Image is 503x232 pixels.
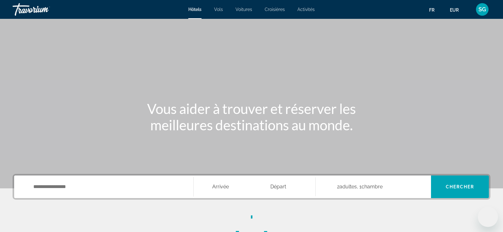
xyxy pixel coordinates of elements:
span: EUR [450,8,459,13]
button: Travelers: 2 adults, 0 children [316,175,431,198]
button: Search [431,175,489,198]
span: Chambre [362,184,383,190]
span: Adultes [340,184,357,190]
a: Voitures [235,7,252,12]
span: , 1 [357,182,383,191]
a: Vols [214,7,223,12]
a: Hôtels [188,7,202,12]
span: Chercher [446,184,474,189]
span: 2 [337,182,357,191]
iframe: Bouton de lancement de la fenêtre de messagerie [478,207,498,227]
a: Travorium [13,1,75,18]
button: User Menu [474,3,490,16]
div: Search widget [14,175,489,198]
button: Select check in and out date [194,175,316,198]
button: Change currency [450,5,465,14]
a: Croisières [265,7,285,12]
button: Change language [429,5,440,14]
a: Activités [297,7,315,12]
input: Search hotel destination [33,182,184,192]
h1: Vous aider à trouver et réserver les meilleures destinations au monde. [134,100,369,133]
span: fr [429,8,434,13]
span: SG [478,6,486,13]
